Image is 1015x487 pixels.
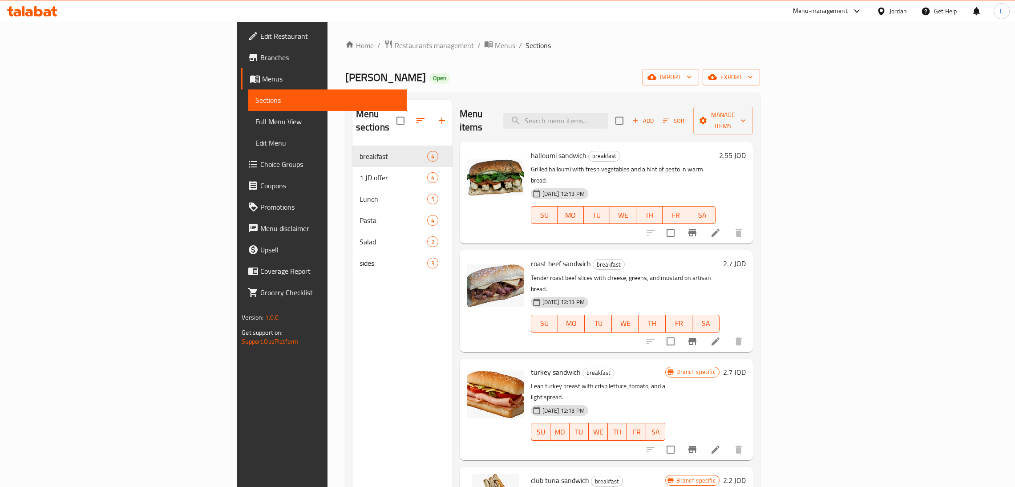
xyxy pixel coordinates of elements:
span: breakfast [589,151,620,161]
button: TH [639,315,665,333]
button: SA [689,206,716,224]
a: Coverage Report [241,260,407,282]
p: Tender roast beef slices with cheese, greens, and mustard on artisan bread. [531,272,720,295]
span: Coverage Report [260,266,400,276]
li: / [519,40,522,51]
a: Menus [484,40,515,51]
span: 4 [428,174,438,182]
div: Lunch5 [352,188,453,210]
span: Full Menu View [255,116,400,127]
span: Sort [663,116,687,126]
a: Sections [248,89,407,111]
div: 1 JD offer [360,172,427,183]
a: Edit menu item [710,444,721,455]
span: roast beef sandwich [531,257,591,270]
span: Add [631,116,655,126]
span: FR [669,317,689,330]
nav: Menu sections [352,142,453,277]
span: WE [592,426,604,438]
button: Branch-specific-item [682,331,703,352]
span: breakfast [583,368,614,378]
h6: 2.2 JOD [723,474,746,487]
span: [PERSON_NAME] [345,67,426,87]
span: FR [631,426,643,438]
button: TU [570,423,589,441]
span: Select to update [661,440,680,459]
span: Open [429,74,450,82]
div: breakfast [582,368,615,378]
span: Choice Groups [260,159,400,170]
span: 3 [428,259,438,268]
button: Sort [661,114,690,128]
span: Upsell [260,244,400,255]
button: TU [584,206,610,224]
div: breakfast [593,259,625,270]
span: 1.0.0 [265,312,279,323]
button: import [642,69,699,85]
div: Pasta4 [352,210,453,231]
a: Edit menu item [710,227,721,238]
span: sides [360,258,427,268]
span: TU [587,209,607,222]
span: MO [561,209,580,222]
span: Select to update [661,223,680,242]
div: Salad2 [352,231,453,252]
button: Add section [431,110,453,131]
span: turkey sandwich [531,365,581,379]
div: items [427,172,438,183]
div: items [427,215,438,226]
button: Branch-specific-item [682,222,703,243]
img: turkey sandwich [467,366,524,423]
span: Select section [610,111,629,130]
span: Lunch [360,194,427,204]
span: Branch specific [673,368,719,376]
button: FR [627,423,646,441]
a: Edit Menu [248,132,407,154]
span: Select to update [661,332,680,351]
span: Promotions [260,202,400,212]
span: SA [696,317,716,330]
div: 1 JD offer4 [352,167,453,188]
span: Salad [360,236,427,247]
span: WE [614,209,633,222]
a: Edit menu item [710,336,721,347]
span: TU [588,317,608,330]
span: Restaurants management [395,40,474,51]
span: breakfast [593,260,624,270]
a: Restaurants management [384,40,474,51]
a: Promotions [241,196,407,218]
span: Sort sections [410,110,431,131]
span: Pasta [360,215,427,226]
button: SA [646,423,665,441]
div: Jordan [890,6,907,16]
a: Menu disclaimer [241,218,407,239]
div: breakfast [588,151,620,162]
span: SA [693,209,712,222]
span: breakfast [360,151,427,162]
div: items [427,258,438,268]
span: [DATE] 12:13 PM [539,298,588,306]
button: MO [550,423,570,441]
input: search [503,113,608,129]
button: Add [629,114,657,128]
button: SU [531,206,558,224]
button: delete [728,331,749,352]
span: Edit Menu [255,138,400,148]
span: club tuna sandwich [531,474,589,487]
span: Sections [526,40,551,51]
span: MO [554,426,566,438]
span: Version: [242,312,263,323]
span: FR [666,209,685,222]
span: export [710,72,753,83]
span: Manage items [700,110,746,132]
span: TH [640,209,659,222]
p: Lean turkey breast with crisp lettuce, tomato, and a light spread. [531,381,666,403]
img: halloumi sandwich [467,149,524,206]
span: WE [615,317,635,330]
a: Menus [241,68,407,89]
span: 2 [428,238,438,246]
a: Edit Restaurant [241,25,407,47]
span: import [649,72,692,83]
